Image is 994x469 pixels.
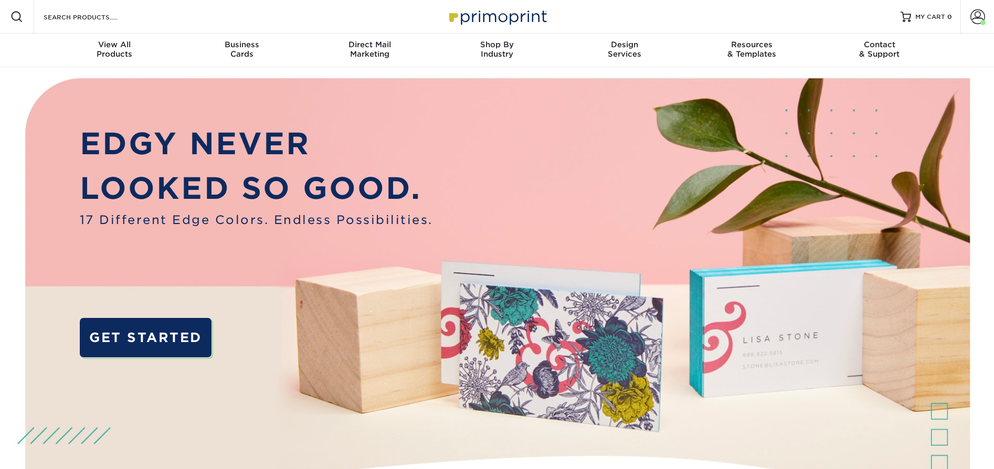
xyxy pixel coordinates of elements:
span: 0 [947,13,952,20]
div: Services [561,40,688,59]
img: Primoprint [445,5,549,28]
a: View AllProducts [51,34,178,67]
span: MY CART [915,13,945,22]
span: Shop By [433,40,561,49]
a: GET STARTED [80,318,212,357]
span: Direct Mail [306,40,433,49]
span: Design [561,40,688,49]
p: LOOKED SO GOOD. [80,166,433,210]
div: Products [51,40,178,59]
span: Contact [816,40,943,49]
div: Industry [433,40,561,59]
span: Business [178,40,306,49]
span: View All [51,40,178,49]
span: Resources [688,40,816,49]
p: EDGY NEVER [80,121,433,166]
a: Direct MailMarketing [306,34,433,67]
a: Resources& Templates [688,34,816,67]
div: & Support [816,40,943,59]
a: Contact& Support [816,34,943,67]
input: SEARCH PRODUCTS..... [43,10,145,23]
span: 17 Different Edge Colors. Endless Possibilities. [80,211,433,229]
div: & Templates [688,40,816,59]
div: Cards [178,40,306,59]
a: DesignServices [561,34,688,67]
a: BusinessCards [178,34,306,67]
a: Shop ByIndustry [433,34,561,67]
div: Marketing [306,40,433,59]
